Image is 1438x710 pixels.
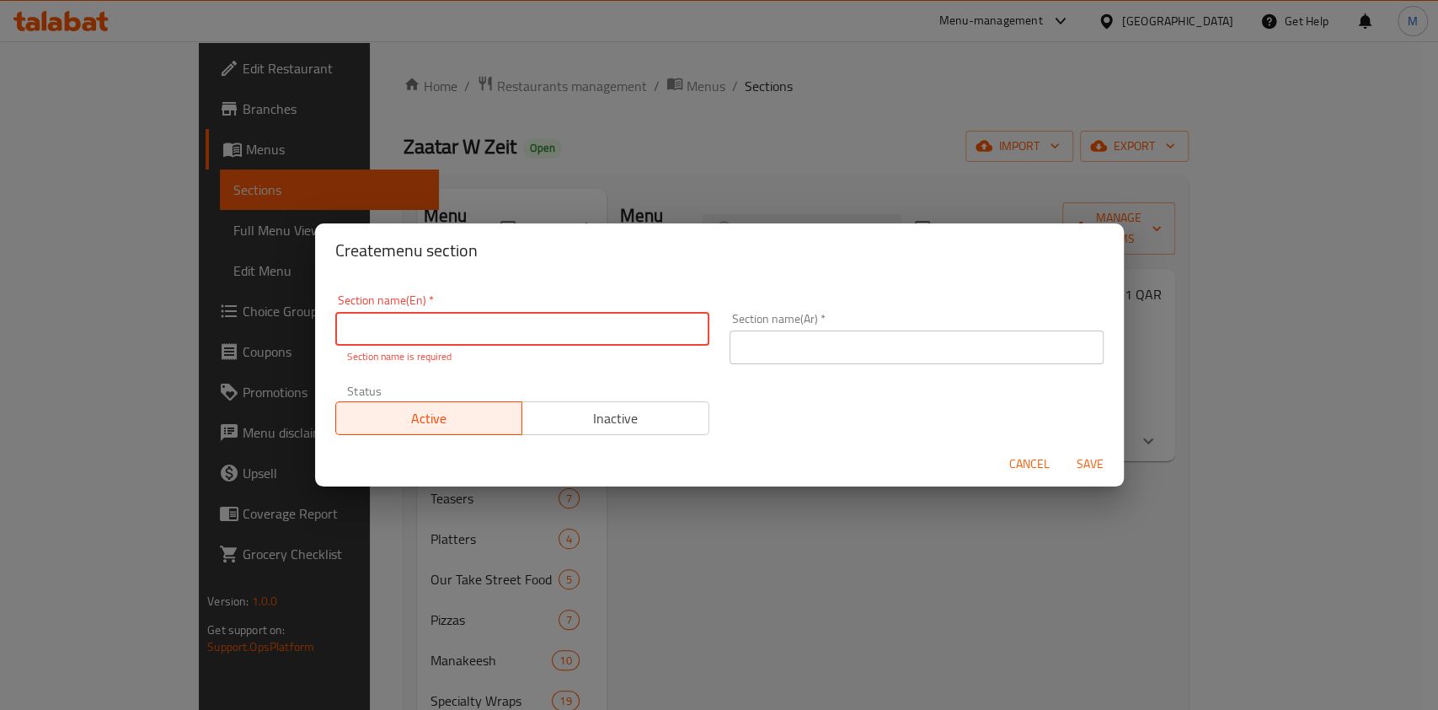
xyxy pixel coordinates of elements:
h2: Create menu section [335,237,1104,264]
input: Please enter section name(ar) [730,331,1104,364]
p: Section name is required [347,349,698,364]
span: Save [1070,454,1110,475]
span: Active [343,406,516,431]
input: Please enter section name(en) [335,312,709,346]
button: Save [1063,449,1117,480]
button: Inactive [521,401,709,435]
button: Cancel [1002,449,1056,480]
button: Active [335,401,523,435]
span: Cancel [1009,454,1050,475]
span: Inactive [529,406,703,431]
